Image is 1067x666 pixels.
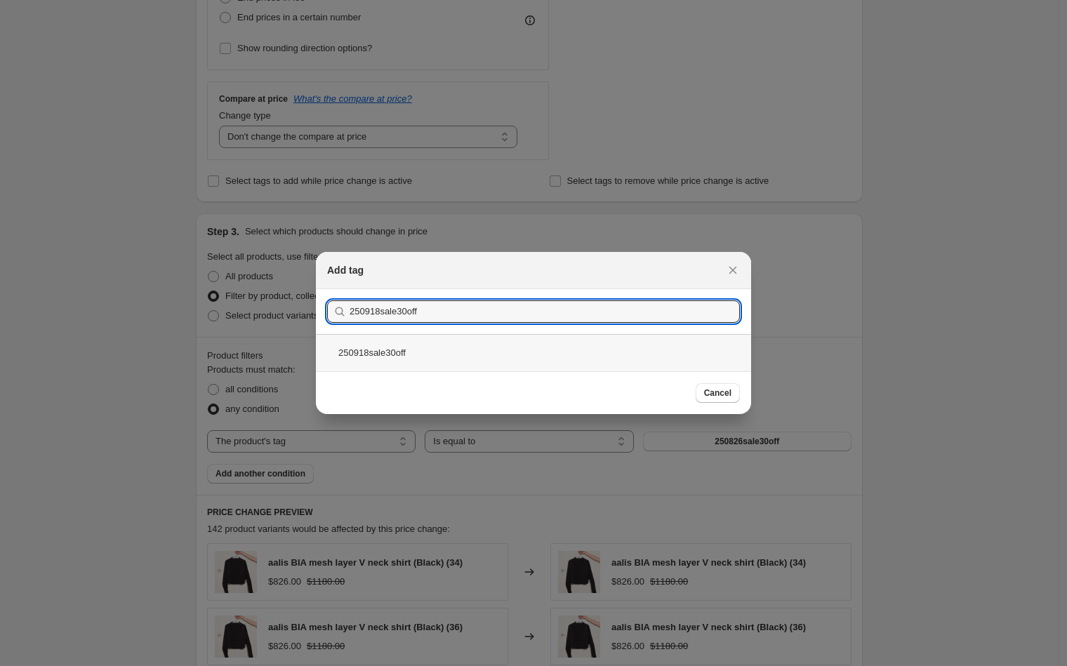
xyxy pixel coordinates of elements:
[696,383,740,403] button: Cancel
[327,263,364,277] h2: Add tag
[350,300,740,323] input: Search tags
[723,260,743,280] button: Close
[316,334,751,371] div: 250918sale30off
[704,387,731,399] span: Cancel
